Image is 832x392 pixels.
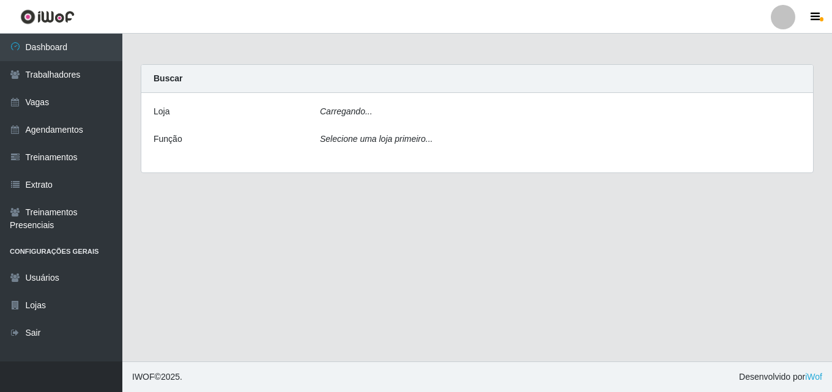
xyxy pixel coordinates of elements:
[132,372,155,382] span: IWOF
[320,134,433,144] i: Selecione uma loja primeiro...
[132,371,182,383] span: © 2025 .
[320,106,373,116] i: Carregando...
[20,9,75,24] img: CoreUI Logo
[805,372,822,382] a: iWof
[739,371,822,383] span: Desenvolvido por
[154,133,182,146] label: Função
[154,73,182,83] strong: Buscar
[154,105,169,118] label: Loja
